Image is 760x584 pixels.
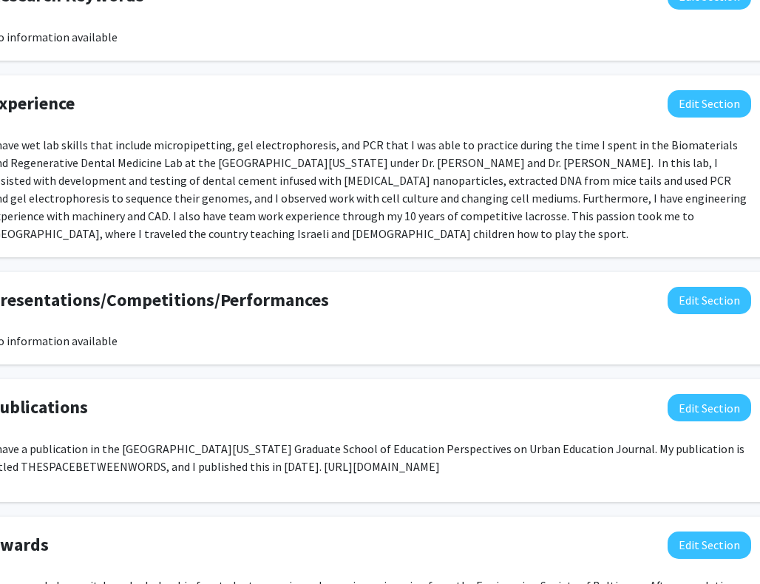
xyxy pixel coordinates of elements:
[668,532,751,559] button: Edit Awards
[668,394,751,421] button: Edit Publications
[668,287,751,314] button: Edit Presentations/Competitions/Performances
[668,90,751,118] button: Edit Experience
[11,517,63,573] iframe: Chat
